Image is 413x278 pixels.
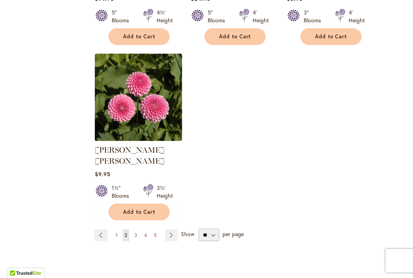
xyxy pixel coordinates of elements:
[154,232,157,238] span: 5
[134,232,137,238] span: 3
[95,145,165,166] a: [PERSON_NAME] [PERSON_NAME]
[301,28,362,45] button: Add to Cart
[95,135,182,143] a: BETTY ANNE
[112,9,134,24] div: 5" Blooms
[181,231,194,238] span: Show
[109,204,170,220] button: Add to Cart
[349,9,365,24] div: 4' Height
[219,33,251,40] span: Add to Cart
[123,209,155,215] span: Add to Cart
[142,229,149,241] a: 4
[157,184,173,200] div: 3½' Height
[114,229,120,241] a: 1
[109,28,170,45] button: Add to Cart
[157,9,173,24] div: 4½' Height
[123,33,155,40] span: Add to Cart
[125,232,127,238] span: 2
[144,232,147,238] span: 4
[116,232,118,238] span: 1
[253,9,269,24] div: 4' Height
[208,9,230,24] div: 5" Blooms
[315,33,347,40] span: Add to Cart
[223,231,244,238] span: per page
[304,9,326,24] div: 3" Blooms
[205,28,266,45] button: Add to Cart
[132,229,139,241] a: 3
[112,184,134,200] div: 1½" Blooms
[95,170,110,178] span: $9.95
[152,229,159,241] a: 5
[6,250,28,272] iframe: Launch Accessibility Center
[95,54,182,141] img: BETTY ANNE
